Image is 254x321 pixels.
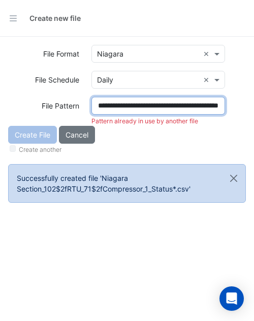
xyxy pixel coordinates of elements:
button: Cancel [59,126,95,144]
div: Open Intercom Messenger [219,286,244,311]
div: Create new file [29,13,81,23]
button: Close [222,165,245,192]
label: File Pattern [42,97,79,115]
label: File Format [43,45,79,63]
span: Clear [203,48,212,59]
label: File Schedule [35,71,79,89]
span: Clear [203,74,212,85]
label: Create another [19,145,61,154]
ngb-alert: Successfully created file 'Niagara Section_102$2fRTU_71$2fCompressor_1_Status*.csv' [8,164,246,203]
div: Pattern already in use by another file [91,117,225,126]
